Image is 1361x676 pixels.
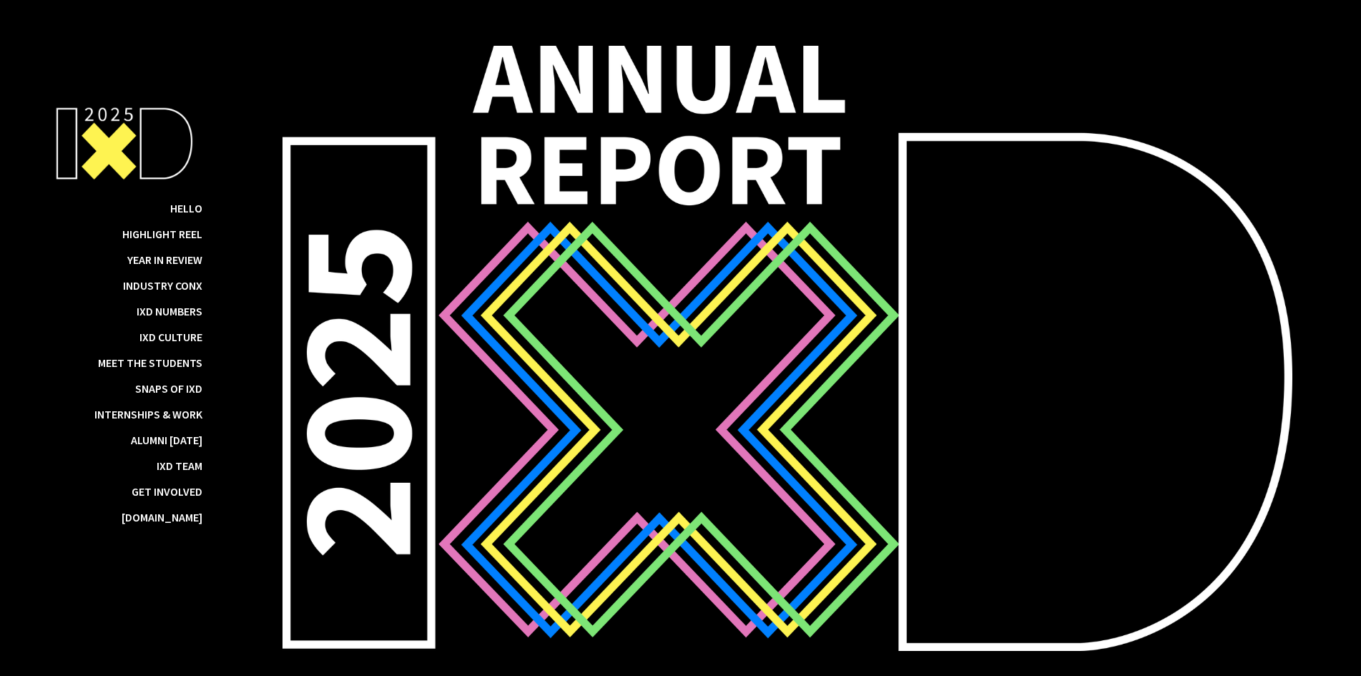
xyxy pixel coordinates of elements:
[139,330,202,344] a: IxD Culture
[132,484,202,499] a: Get Involved
[157,459,202,473] a: IxD Team
[98,356,202,370] a: Meet the Students
[131,433,202,447] a: Alumni [DATE]
[170,201,202,215] a: Hello
[127,253,202,267] a: Year in Review
[94,407,202,421] a: Internships & Work
[137,304,202,318] a: IxD Numbers
[135,381,202,396] a: Snaps of IxD
[122,227,202,241] a: Highlight Reel
[123,278,202,293] a: Industry ConX
[122,510,202,524] a: [DOMAIN_NAME]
